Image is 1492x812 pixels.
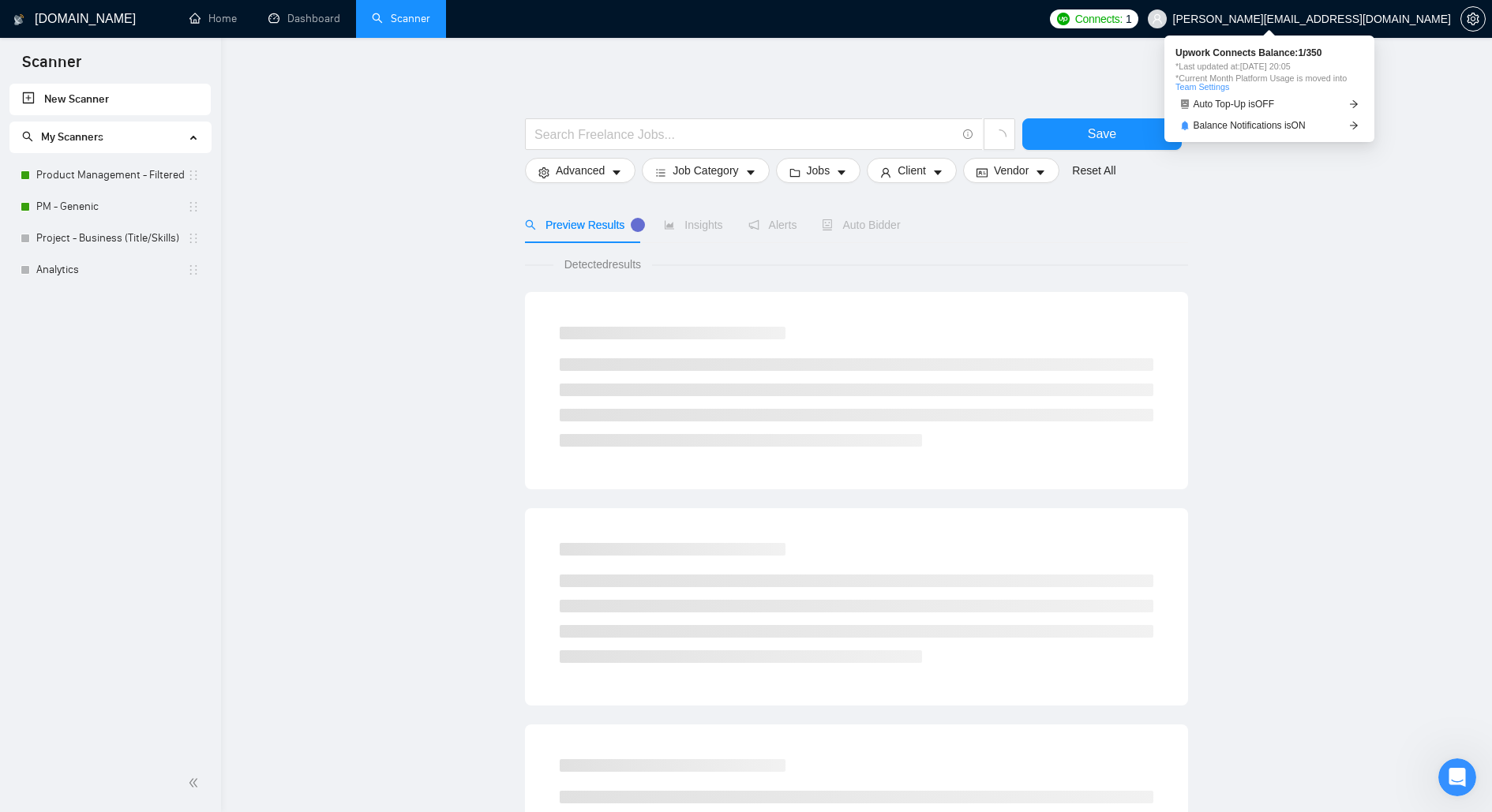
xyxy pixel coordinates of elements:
[189,12,237,25] a: homeHome
[963,129,973,140] span: info-circle
[836,167,847,178] span: caret-down
[525,219,536,230] span: search
[1194,121,1306,130] span: Balance Notifications is ON
[867,158,957,183] button: userClientcaret-down
[932,167,943,178] span: caret-down
[187,232,200,245] span: holder
[822,219,833,230] span: robot
[268,12,340,25] a: dashboardDashboard
[534,125,956,144] input: Search Freelance Jobs...
[655,167,666,178] span: bars
[9,159,211,191] li: Product Management - Filtered
[1460,13,1486,25] a: setting
[9,254,211,286] li: Analytics
[1460,6,1486,32] button: setting
[1180,121,1190,130] span: bell
[553,256,652,273] span: Detected results
[1175,74,1363,92] span: *Current Month Platform Usage is moved into
[36,223,187,254] a: Project - Business (Title/Skills)
[994,162,1029,179] span: Vendor
[9,84,211,115] li: New Scanner
[13,7,24,32] img: logo
[9,223,211,254] li: Project - Business (Title/Skills)
[538,167,549,178] span: setting
[22,84,198,115] a: New Scanner
[664,219,722,231] span: Insights
[9,51,94,84] span: Scanner
[1152,13,1163,24] span: user
[631,218,645,232] div: Tooltip anchor
[36,254,187,286] a: Analytics
[525,158,635,183] button: settingAdvancedcaret-down
[1349,121,1359,130] span: arrow-right
[963,158,1059,183] button: idcardVendorcaret-down
[1180,99,1190,109] span: robot
[9,191,211,223] li: PM - Genenic
[664,219,675,230] span: area-chart
[977,167,988,178] span: idcard
[789,167,800,178] span: folder
[898,162,926,179] span: Client
[642,158,769,183] button: barsJob Categorycaret-down
[1035,167,1046,178] span: caret-down
[1126,10,1132,28] span: 1
[1349,99,1359,109] span: arrow-right
[22,131,33,142] span: search
[673,162,738,179] span: Job Category
[807,162,830,179] span: Jobs
[188,775,204,791] span: double-left
[1075,10,1123,28] span: Connects:
[36,159,187,191] a: Product Management - Filtered
[1022,118,1182,150] button: Save
[22,130,103,144] span: My Scanners
[1175,82,1229,92] a: Team Settings
[187,200,200,213] span: holder
[41,130,103,144] span: My Scanners
[748,219,797,231] span: Alerts
[611,167,622,178] span: caret-down
[525,219,639,231] span: Preview Results
[748,219,759,230] span: notification
[1438,758,1476,796] iframe: Intercom live chat
[1175,48,1363,58] span: Upwork Connects Balance: 1 / 350
[1175,62,1363,71] span: *Last updated at: [DATE] 20:05
[1057,13,1070,25] img: upwork-logo.png
[1088,124,1116,144] span: Save
[1175,118,1363,134] a: bellBalance Notifications isONarrow-right
[36,191,187,223] a: PM - Genenic
[822,219,900,231] span: Auto Bidder
[556,162,605,179] span: Advanced
[992,129,1007,144] span: loading
[1194,99,1275,109] span: Auto Top-Up is OFF
[1072,162,1115,179] a: Reset All
[187,169,200,181] span: holder
[880,167,891,178] span: user
[745,167,756,178] span: caret-down
[187,264,200,276] span: holder
[1175,96,1363,113] a: robotAuto Top-Up isOFFarrow-right
[776,158,861,183] button: folderJobscaret-down
[372,12,430,25] a: searchScanner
